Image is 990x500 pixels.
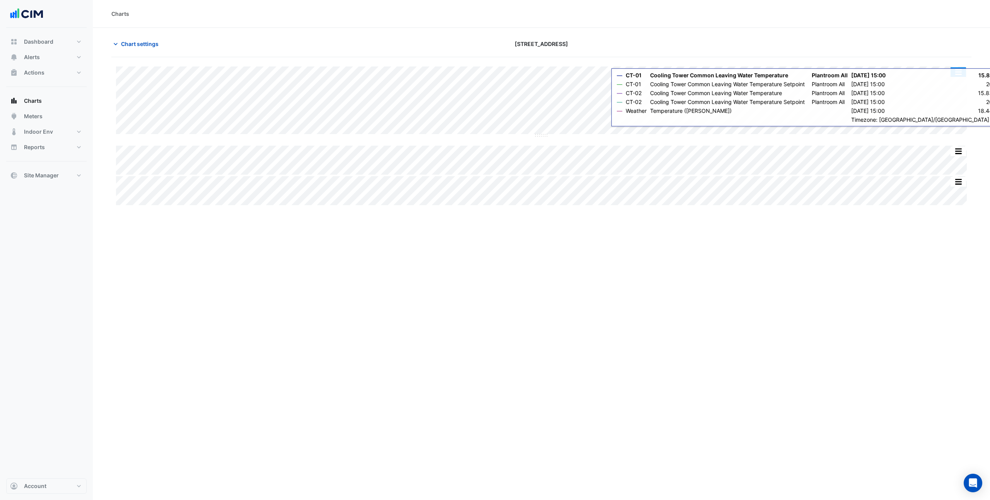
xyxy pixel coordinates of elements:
span: Chart settings [121,40,159,48]
div: Open Intercom Messenger [964,474,982,492]
span: Charts [24,97,42,105]
app-icon: Meters [10,112,18,120]
button: More Options [951,67,966,77]
button: Indoor Env [6,124,87,139]
img: Company Logo [9,6,44,22]
span: Meters [24,112,43,120]
span: Site Manager [24,172,59,179]
app-icon: Charts [10,97,18,105]
app-icon: Actions [10,69,18,77]
app-icon: Indoor Env [10,128,18,136]
button: Site Manager [6,168,87,183]
button: Alerts [6,49,87,65]
app-icon: Site Manager [10,172,18,179]
span: Dashboard [24,38,53,46]
span: Account [24,482,46,490]
div: Charts [111,10,129,18]
span: [STREET_ADDRESS] [515,40,568,48]
button: More Options [951,177,966,187]
button: Reports [6,139,87,155]
app-icon: Alerts [10,53,18,61]
button: Charts [6,93,87,109]
app-icon: Reports [10,143,18,151]
button: Chart settings [111,37,164,51]
span: Reports [24,143,45,151]
span: Alerts [24,53,40,61]
button: Meters [6,109,87,124]
span: Indoor Env [24,128,53,136]
app-icon: Dashboard [10,38,18,46]
button: Dashboard [6,34,87,49]
button: Actions [6,65,87,80]
button: Account [6,478,87,494]
span: Actions [24,69,44,77]
button: More Options [951,146,966,156]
